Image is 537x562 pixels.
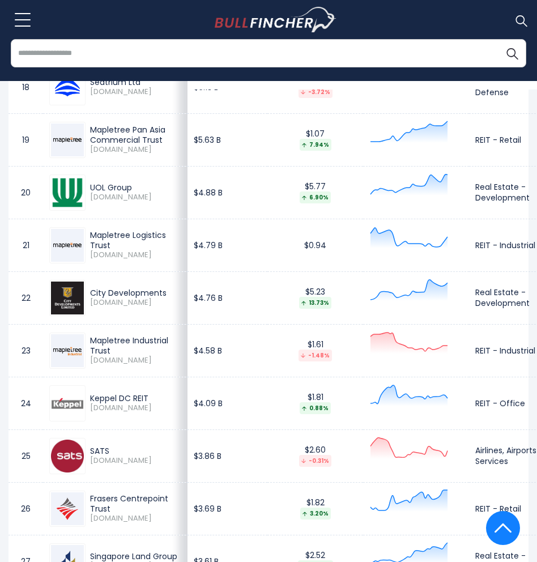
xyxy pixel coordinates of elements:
span: [DOMAIN_NAME] [90,298,181,308]
div: $1.81 [274,392,357,414]
div: $0.94 [274,240,357,250]
button: Search [498,39,526,67]
span: [DOMAIN_NAME] [90,403,181,413]
div: $1.61 [274,339,357,361]
td: 21 [8,219,43,271]
td: 22 [8,271,43,324]
div: Mapletree Pan Asia Commercial Trust [90,125,181,145]
span: [DOMAIN_NAME] [90,356,181,365]
img: M44U.SI.png [51,229,84,262]
span: [DOMAIN_NAME] [90,145,181,155]
div: $5.23 [274,287,357,309]
td: $3.86 B [187,429,267,482]
img: 5E2.SI.png [51,71,84,104]
a: Go to homepage [215,7,336,33]
div: 6.90% [300,191,331,203]
img: ME8U.SI.png [51,334,84,367]
div: $1.07 [274,129,357,151]
div: City Developments [90,288,181,298]
td: $4.58 B [187,324,267,377]
td: 20 [8,166,43,219]
div: -0.31% [299,455,331,467]
td: 26 [8,482,43,535]
td: 23 [8,324,43,377]
td: $4.88 B [187,166,267,219]
div: SATS [90,446,181,456]
div: Mapletree Industrial Trust [90,335,181,356]
td: $4.09 B [187,377,267,429]
div: -3.72% [299,86,333,98]
td: 19 [8,113,43,166]
td: $5.63 B [187,113,267,166]
span: [DOMAIN_NAME] [90,193,181,202]
div: Frasers Centrepoint Trust [90,493,181,514]
div: UOL Group [90,182,181,193]
span: [DOMAIN_NAME] [90,456,181,466]
img: AJBU.SI.png [51,387,84,420]
img: U14.SI.png [51,176,84,209]
img: N2IU.SI.png [51,124,84,156]
div: Singapore Land Group [90,551,181,561]
div: -1.48% [299,350,332,361]
img: C09.SI.png [51,282,84,314]
div: $2.60 [274,445,357,467]
td: $4.76 B [187,271,267,324]
img: bullfincher logo [215,7,336,33]
div: $1.82 [274,497,357,520]
td: 25 [8,429,43,482]
td: 24 [8,377,43,429]
span: [DOMAIN_NAME] [90,87,181,97]
div: Mapletree Logistics Trust [90,230,181,250]
div: 7.94% [300,139,331,151]
td: 18 [8,61,43,113]
div: $5.77 [274,181,357,203]
div: 3.20% [300,508,331,520]
div: 13.73% [299,297,331,309]
div: 0.88% [300,402,331,414]
span: [DOMAIN_NAME] [90,250,181,260]
td: $3.69 B [187,482,267,535]
img: J69U.SI.png [51,492,84,525]
img: S58.SI.png [51,440,84,472]
td: $4.79 B [187,219,267,271]
div: Keppel DC REIT [90,393,181,403]
div: Seatrium Ltd [90,77,181,87]
span: [DOMAIN_NAME] [90,514,181,523]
